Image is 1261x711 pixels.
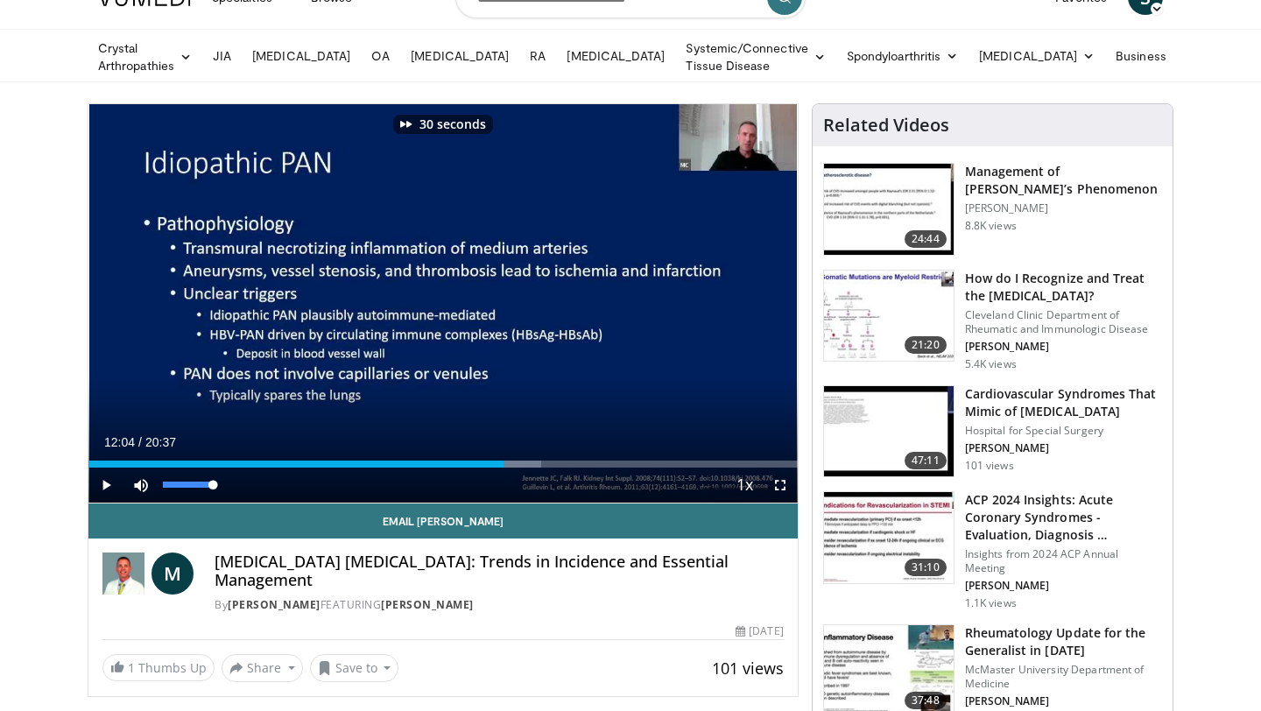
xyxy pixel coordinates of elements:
[381,597,474,612] a: [PERSON_NAME]
[824,164,954,255] img: 0ab93b1b-9cd9-47fd-b863-2caeacc814e4.150x105_q85_crop-smart_upscale.jpg
[965,270,1162,305] h3: How do I Recognize and Treat the [MEDICAL_DATA]?
[556,39,675,74] a: [MEDICAL_DATA]
[965,624,1162,659] h3: Rheumatology Update for the Generalist in [DATE]
[824,492,954,583] img: ba86857d-d89f-4135-9fe2-870b62ab7c52.150x105_q85_crop-smart_upscale.jpg
[151,553,194,595] a: M
[88,503,798,539] a: Email [PERSON_NAME]
[400,39,519,74] a: [MEDICAL_DATA]
[965,308,1162,336] p: Cleveland Clinic Department of Rheumatic and Immunologic Disease
[965,579,1162,593] p: [PERSON_NAME]
[823,163,1162,256] a: 24:44 Management of [PERSON_NAME]’s Phenomenon [PERSON_NAME] 8.8K views
[823,115,949,136] h4: Related Videos
[736,623,783,639] div: [DATE]
[163,482,213,488] div: Volume Level
[242,39,361,74] a: [MEDICAL_DATA]
[419,118,486,130] p: 30 seconds
[905,452,947,469] span: 47:11
[102,654,215,681] a: 1 Thumbs Up
[823,270,1162,371] a: 21:20 How do I Recognize and Treat the [MEDICAL_DATA]? Cleveland Clinic Department of Rheumatic a...
[824,271,954,362] img: 2d172f65-fcdc-4395-88c0-f2bd10ea4a98.150x105_q85_crop-smart_upscale.jpg
[965,441,1162,455] p: [PERSON_NAME]
[905,230,947,248] span: 24:44
[215,597,784,613] div: By FEATURING
[128,659,135,676] span: 1
[88,468,123,503] button: Play
[965,596,1017,610] p: 1.1K views
[763,468,798,503] button: Fullscreen
[823,385,1162,478] a: 47:11 Cardiovascular Syndromes That Mimic of [MEDICAL_DATA] Hospital for Special Surgery [PERSON_...
[824,386,954,477] img: 66d4a47c-99a8-4b56-8b54-d678f8c3e82e.150x105_q85_crop-smart_upscale.jpg
[965,340,1162,354] p: [PERSON_NAME]
[965,163,1162,198] h3: Management of [PERSON_NAME]’s Phenomenon
[145,435,176,449] span: 20:37
[123,468,159,503] button: Mute
[102,553,144,595] img: Dr. Matthew Carroll
[965,357,1017,371] p: 5.4K views
[728,468,763,503] button: Playback Rate
[519,39,556,74] a: RA
[965,663,1162,691] p: McMaster University Department of Medicine
[965,424,1162,438] p: Hospital for Special Surgery
[675,39,835,74] a: Systemic/Connective Tissue Disease
[228,597,321,612] a: [PERSON_NAME]
[965,219,1017,233] p: 8.8K views
[1105,39,1194,74] a: Business
[215,553,784,590] h4: [MEDICAL_DATA] [MEDICAL_DATA]: Trends in Incidence and Essential Management
[138,435,142,449] span: /
[965,547,1162,575] p: Insights from 2024 ACP Annual Meeting
[361,39,400,74] a: OA
[823,491,1162,610] a: 31:10 ACP 2024 Insights: Acute Coronary Syndromes - Evaluation, Diagnosis … Insights from 2024 AC...
[88,461,798,468] div: Progress Bar
[836,39,969,74] a: Spondyloarthritis
[965,459,1014,473] p: 101 views
[88,104,798,503] video-js: Video Player
[104,435,135,449] span: 12:04
[310,654,399,682] button: Save to
[965,491,1162,544] h3: ACP 2024 Insights: Acute Coronary Syndromes - Evaluation, Diagnosis …
[712,658,784,679] span: 101 views
[222,654,303,682] button: Share
[905,692,947,709] span: 37:48
[202,39,242,74] a: JIA
[965,385,1162,420] h3: Cardiovascular Syndromes That Mimic of [MEDICAL_DATA]
[965,201,1162,215] p: [PERSON_NAME]
[905,336,947,354] span: 21:20
[965,694,1162,708] p: [PERSON_NAME]
[905,559,947,576] span: 31:10
[88,39,202,74] a: Crystal Arthropathies
[969,39,1105,74] a: [MEDICAL_DATA]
